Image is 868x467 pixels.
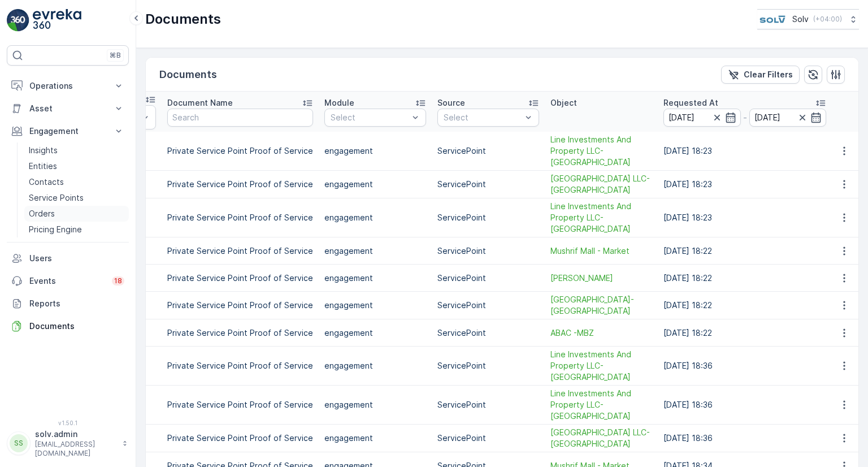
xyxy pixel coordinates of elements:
[550,388,652,422] span: Line Investments And Property LLC-[GEOGRAPHIC_DATA]
[7,97,129,120] button: Asset
[7,270,129,292] a: Events18
[29,80,106,92] p: Operations
[7,247,129,270] a: Users
[658,237,832,265] td: [DATE] 18:22
[29,145,58,156] p: Insights
[550,134,652,168] span: Line Investments And Property LLC-[GEOGRAPHIC_DATA]
[324,300,426,311] p: engagement
[10,434,28,452] div: SS
[167,145,313,157] p: Private Service Point Proof of Service
[167,109,313,127] input: Search
[7,420,129,426] span: v 1.50.1
[29,126,106,137] p: Engagement
[24,190,129,206] a: Service Points
[167,179,313,190] p: Private Service Point Proof of Service
[437,360,539,371] p: ServicePoint
[550,134,652,168] a: Line Investments And Property LLC-Mushrif Mall
[550,173,652,196] span: [GEOGRAPHIC_DATA] LLC-[GEOGRAPHIC_DATA]
[658,292,832,319] td: [DATE] 18:22
[658,132,832,171] td: [DATE] 18:23
[749,109,827,127] input: dd/mm/yyyy
[437,145,539,157] p: ServicePoint
[145,10,221,28] p: Documents
[24,222,129,237] a: Pricing Engine
[7,120,129,142] button: Engagement
[324,399,426,410] p: engagement
[35,429,116,440] p: solv.admin
[324,433,426,444] p: engagement
[437,300,539,311] p: ServicePoint
[550,294,652,317] span: [GEOGRAPHIC_DATA]-[GEOGRAPHIC_DATA]
[437,399,539,410] p: ServicePoint
[437,212,539,223] p: ServicePoint
[658,198,832,237] td: [DATE] 18:23
[7,75,129,97] button: Operations
[437,97,465,109] p: Source
[29,224,82,235] p: Pricing Engine
[658,319,832,347] td: [DATE] 18:22
[110,51,121,60] p: ⌘B
[550,427,652,449] a: Al Marina Trade Center LLC-Marina Mall
[550,349,652,383] a: Line Investments And Property LLC-Mushrif Mall
[167,327,313,339] p: Private Service Point Proof of Service
[324,273,426,284] p: engagement
[167,245,313,257] p: Private Service Point Proof of Service
[550,273,652,284] a: Khalidiyah Mall Abudhabi
[7,292,129,315] a: Reports
[24,142,129,158] a: Insights
[324,245,426,257] p: engagement
[550,349,652,383] span: Line Investments And Property LLC-[GEOGRAPHIC_DATA]
[35,440,116,458] p: [EMAIL_ADDRESS][DOMAIN_NAME]
[550,294,652,317] a: Abu Dhabi Trade Center-Abu Dhabi Mall
[167,300,313,311] p: Private Service Point Proof of Service
[29,176,64,188] p: Contacts
[721,66,800,84] button: Clear Filters
[324,212,426,223] p: engagement
[550,245,652,257] a: Mushrif Mall - Market
[437,273,539,284] p: ServicePoint
[24,206,129,222] a: Orders
[33,9,81,32] img: logo_light-DOdMpM7g.png
[324,179,426,190] p: engagement
[29,103,106,114] p: Asset
[29,275,105,287] p: Events
[167,399,313,410] p: Private Service Point Proof of Service
[7,429,129,458] button: SSsolv.admin[EMAIL_ADDRESS][DOMAIN_NAME]
[437,433,539,444] p: ServicePoint
[550,201,652,235] a: Line Investments And Property LLC-Al Wahda Mall
[550,273,652,284] span: [PERSON_NAME]
[658,171,832,198] td: [DATE] 18:23
[437,179,539,190] p: ServicePoint
[167,97,233,109] p: Document Name
[437,327,539,339] p: ServicePoint
[29,192,84,204] p: Service Points
[29,208,55,219] p: Orders
[24,158,129,174] a: Entities
[29,298,124,309] p: Reports
[757,9,859,29] button: Solv(+04:00)
[167,273,313,284] p: Private Service Point Proof of Service
[167,360,313,371] p: Private Service Point Proof of Service
[658,347,832,386] td: [DATE] 18:36
[658,386,832,425] td: [DATE] 18:36
[167,433,313,444] p: Private Service Point Proof of Service
[331,112,409,123] p: Select
[550,97,577,109] p: Object
[324,145,426,157] p: engagement
[7,9,29,32] img: logo
[324,360,426,371] p: engagement
[792,14,809,25] p: Solv
[663,109,741,127] input: dd/mm/yyyy
[743,111,747,124] p: -
[444,112,522,123] p: Select
[29,321,124,332] p: Documents
[324,327,426,339] p: engagement
[744,69,793,80] p: Clear Filters
[24,174,129,190] a: Contacts
[550,327,652,339] a: ABAC -MBZ
[7,315,129,338] a: Documents
[29,161,57,172] p: Entities
[324,97,354,109] p: Module
[550,173,652,196] a: Al Marina Trade Center LLC-Marina Mall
